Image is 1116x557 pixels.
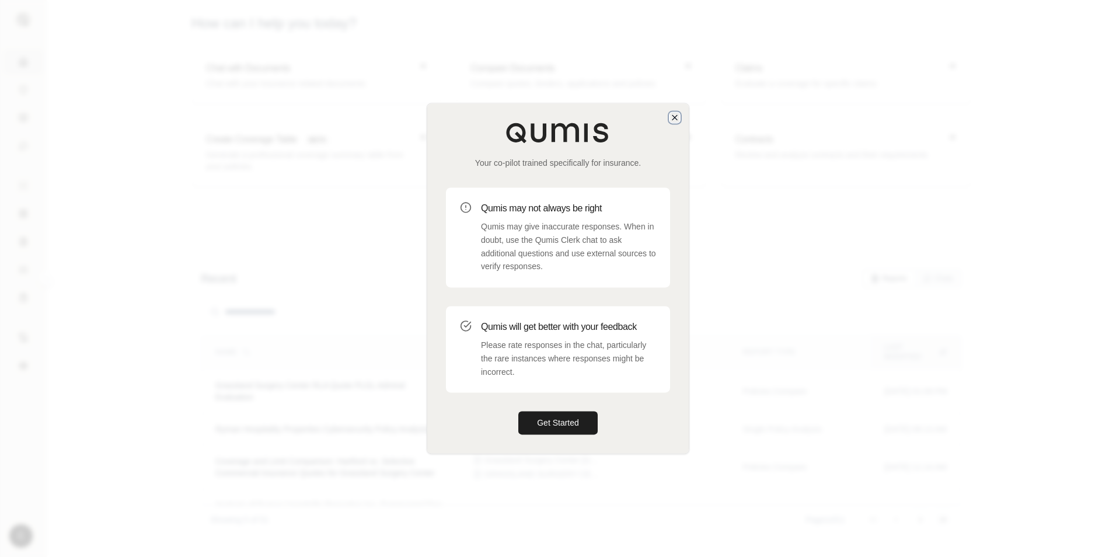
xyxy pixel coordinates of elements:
[481,339,656,378] p: Please rate responses in the chat, particularly the rare instances where responses might be incor...
[505,122,611,143] img: Qumis Logo
[518,412,598,435] button: Get Started
[481,201,656,215] h3: Qumis may not always be right
[481,320,656,334] h3: Qumis will get better with your feedback
[446,157,670,169] p: Your co-pilot trained specifically for insurance.
[481,220,656,273] p: Qumis may give inaccurate responses. When in doubt, use the Qumis Clerk chat to ask additional qu...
